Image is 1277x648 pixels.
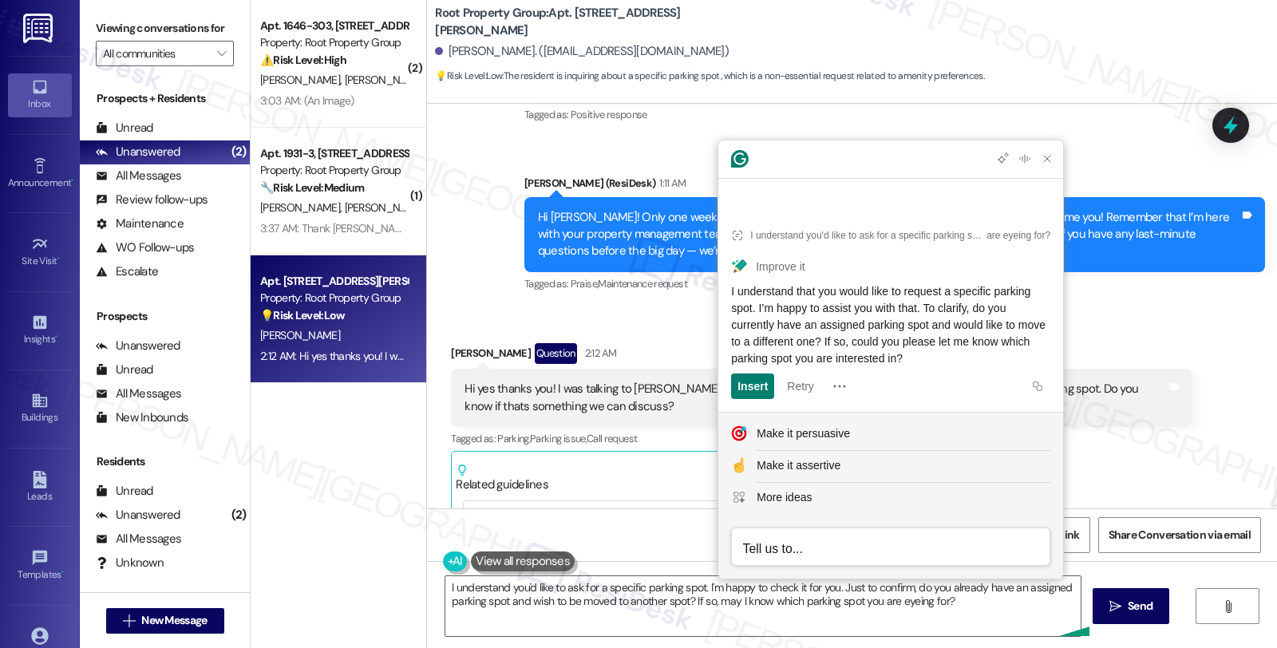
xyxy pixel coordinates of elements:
span: Call request [587,432,637,445]
div: Hi yes thanks you! I was talking to [PERSON_NAME] while ago and he said it might be possible to a... [465,381,1166,415]
div: WO Follow-ups [96,239,194,256]
div: 3:03 AM: (An Image) [260,93,354,108]
span: [PERSON_NAME] [260,200,345,215]
strong: 💡 Risk Level: Low [435,69,502,82]
div: Tagged as: [524,103,1265,126]
div: All Messages [96,168,181,184]
span: New Message [141,612,207,629]
span: • [55,331,57,342]
a: Templates • [8,544,72,587]
textarea: To enrich screen reader interactions, please activate Accessibility in Grammarly extension settings [445,576,1081,636]
div: Unread [96,120,153,136]
div: Hi [PERSON_NAME]! Only one week to go until move-in at Root Property Group — we can’t wait to wel... [538,209,1239,260]
div: Unread [96,362,153,378]
div: (2) [227,503,251,527]
div: [PERSON_NAME]. ([EMAIL_ADDRESS][DOMAIN_NAME]) [435,43,729,60]
div: Question [535,343,577,363]
button: New Message [106,608,224,634]
a: Site Visit • [8,231,72,274]
span: Send [1128,598,1152,614]
a: Buildings [8,387,72,430]
span: [PERSON_NAME] [260,73,345,87]
button: Send [1093,588,1170,624]
div: [PERSON_NAME] (ResiDesk) [524,175,1265,197]
label: Viewing conversations for [96,16,234,41]
span: • [57,253,60,264]
i:  [1222,600,1234,613]
div: Residents [80,453,250,470]
div: (2) [227,140,251,164]
div: Apt. [STREET_ADDRESS][PERSON_NAME] [260,273,408,290]
input: All communities [103,41,208,66]
div: Tagged as: [524,272,1265,295]
span: Parking issue , [530,432,587,445]
div: 2:12 AM: Hi yes thanks you! I was talking to [PERSON_NAME] while ago and he said it might be poss... [260,349,1114,363]
div: Property: Root Property Group [260,290,408,306]
b: Root Property Group: Apt. [STREET_ADDRESS][PERSON_NAME] [435,5,754,39]
span: [PERSON_NAME] [345,73,425,87]
strong: ⚠️ Risk Level: High [260,53,346,67]
i:  [1109,600,1121,613]
button: Share Conversation via email [1098,517,1261,553]
div: New Inbounds [96,409,188,426]
a: Inbox [8,73,72,117]
span: • [61,567,64,578]
span: Share Conversation via email [1109,527,1251,543]
strong: 💡 Risk Level: Low [260,308,345,322]
div: Tagged as: [451,427,1192,450]
span: Get Conversation Link [969,527,1079,543]
span: Maintenance request [598,277,687,290]
div: Maintenance [96,215,184,232]
a: Insights • [8,309,72,352]
div: Prospects [80,308,250,325]
div: All Messages [96,531,181,547]
div: Property: Root Property Group [260,34,408,51]
div: Escalate [96,263,158,280]
span: Praise , [571,277,598,290]
div: Unread [96,483,153,500]
i:  [217,47,226,60]
span: [PERSON_NAME] [345,200,425,215]
div: Apt. 1931-3, [STREET_ADDRESS] -- [DATE]-[DATE][STREET_ADDRESS] [260,145,408,162]
div: [PERSON_NAME] [451,343,1192,369]
img: ResiDesk Logo [23,14,56,43]
div: Apt. 1646-303, [STREET_ADDRESS] [260,18,408,34]
div: Unanswered [96,507,180,524]
span: [PERSON_NAME] [260,328,340,342]
div: 3:37 AM: Thank [PERSON_NAME]! I submitted a work order for this issue last week. [260,221,639,235]
div: Unanswered [96,338,180,354]
div: Related guidelines [456,464,548,493]
span: Positive response [571,108,647,121]
div: Unknown [96,555,164,571]
div: Property: Root Property Group [260,162,408,179]
span: • [71,175,73,186]
div: Unanswered [96,144,180,160]
div: Prospects + Residents [80,90,250,107]
div: Review follow-ups [96,192,208,208]
div: All Messages [96,385,181,402]
strong: 🔧 Risk Level: Medium [260,180,364,195]
div: 1:11 AM [655,175,686,192]
a: Leads [8,466,72,509]
div: 2:12 AM [581,345,616,362]
span: Parking , [497,432,530,445]
i:  [123,614,135,627]
span: : The resident is inquiring about a specific parking spot, which is a non-essential request relat... [435,68,984,85]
